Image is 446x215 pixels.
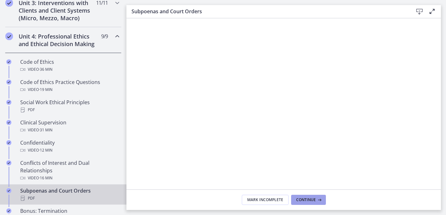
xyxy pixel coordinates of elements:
[131,8,403,15] h3: Subpoenas and Court Orders
[20,86,119,93] div: Video
[39,66,52,73] span: · 36 min
[101,33,108,40] span: 9 / 9
[6,100,11,105] i: Completed
[6,80,11,85] i: Completed
[39,86,52,93] span: · 19 min
[247,197,283,202] span: Mark Incomplete
[6,120,11,125] i: Completed
[296,197,316,202] span: Continue
[20,194,119,202] div: PDF
[6,140,11,145] i: Completed
[6,208,11,213] i: Completed
[6,188,11,193] i: Completed
[6,160,11,165] i: Completed
[291,195,326,205] button: Continue
[39,126,52,134] span: · 31 min
[20,174,119,182] div: Video
[20,146,119,154] div: Video
[20,106,119,114] div: PDF
[20,78,119,93] div: Code of Ethics Practice Questions
[39,146,52,154] span: · 12 min
[20,58,119,73] div: Code of Ethics
[20,126,119,134] div: Video
[20,99,119,114] div: Social Work Ethical Principles
[6,59,11,64] i: Completed
[20,187,119,202] div: Subpoenas and Court Orders
[20,159,119,182] div: Conflicts of Interest and Dual Relationships
[242,195,289,205] button: Mark Incomplete
[20,66,119,73] div: Video
[39,174,52,182] span: · 16 min
[19,33,96,48] h2: Unit 4: Professional Ethics and Ethical Decision Making
[20,139,119,154] div: Confidentiality
[20,119,119,134] div: Clinical Supervision
[5,33,13,40] i: Completed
